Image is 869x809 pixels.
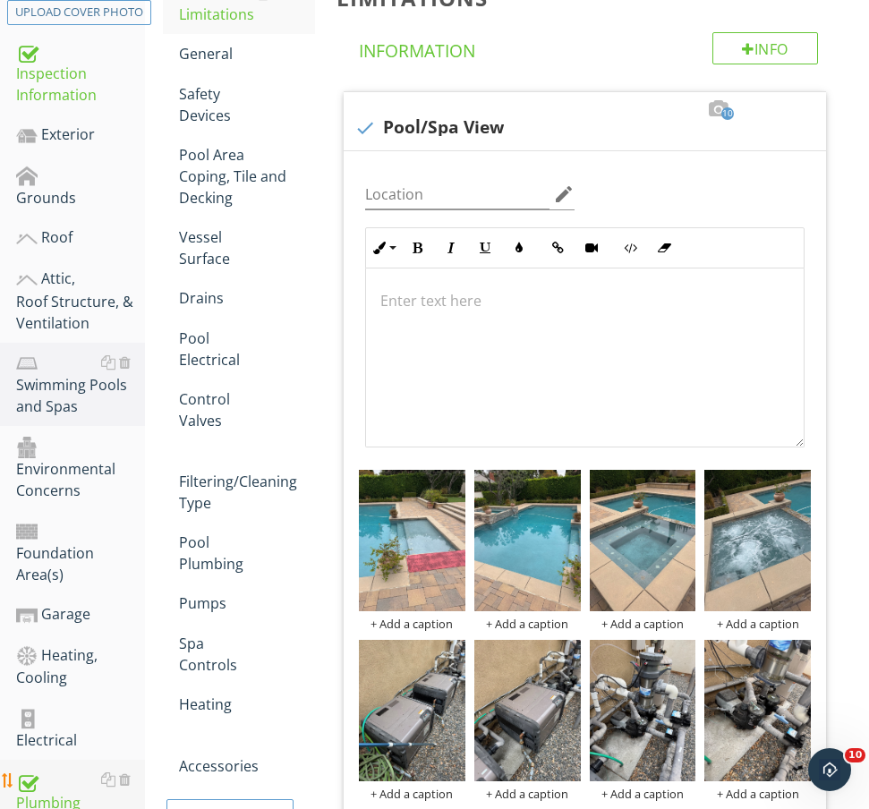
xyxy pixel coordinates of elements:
[590,640,696,781] img: data
[590,617,696,631] div: + Add a caption
[16,435,145,501] div: Environmental Concerns
[16,519,145,585] div: Foundation Area(s)
[179,83,315,126] div: Safety Devices
[474,640,581,781] img: data
[704,640,811,781] img: data
[366,231,400,265] button: Inline Style
[575,231,609,265] button: Insert Video
[16,165,145,209] div: Grounds
[16,123,145,147] div: Exterior
[179,633,315,676] div: Spa Controls
[359,640,465,781] img: data
[434,231,468,265] button: Italic (⌘I)
[704,787,811,801] div: + Add a caption
[179,694,315,715] div: Heating
[541,231,575,265] button: Insert Link (⌘K)
[474,787,581,801] div: + Add a caption
[179,532,315,575] div: Pool Plumbing
[16,706,145,751] div: Electrical
[359,32,818,63] h4: Information
[179,43,315,64] div: General
[704,470,811,611] img: data
[721,107,734,120] span: 10
[474,470,581,611] img: data
[845,748,865,762] span: 10
[16,644,145,689] div: Heating, Cooling
[16,352,145,418] div: Swimming Pools and Spas
[16,603,145,626] div: Garage
[179,734,315,777] div: Accessories
[712,32,818,64] div: Info
[179,592,315,614] div: Pumps
[647,231,681,265] button: Clear Formatting
[179,226,315,269] div: Vessel Surface
[590,787,696,801] div: + Add a caption
[16,226,145,250] div: Roof
[474,617,581,631] div: + Add a caption
[613,231,647,265] button: Code View
[359,617,465,631] div: + Add a caption
[16,268,145,334] div: Attic, Roof Structure, & Ventilation
[590,470,696,611] img: data
[365,180,549,209] input: Location
[808,748,851,791] iframe: Intercom live chat
[179,388,315,431] div: Control Valves
[179,144,315,209] div: Pool Area Coping, Tile and Decking
[502,231,536,265] button: Colors
[16,39,145,106] div: Inspection Information
[179,449,315,514] div: Filtering/Cleaning Type
[179,287,315,309] div: Drains
[468,231,502,265] button: Underline (⌘U)
[359,787,465,801] div: + Add a caption
[15,4,143,21] div: Upload cover photo
[400,231,434,265] button: Bold (⌘B)
[179,328,315,370] div: Pool Electrical
[359,470,465,611] img: data
[553,183,575,205] i: edit
[704,617,811,631] div: + Add a caption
